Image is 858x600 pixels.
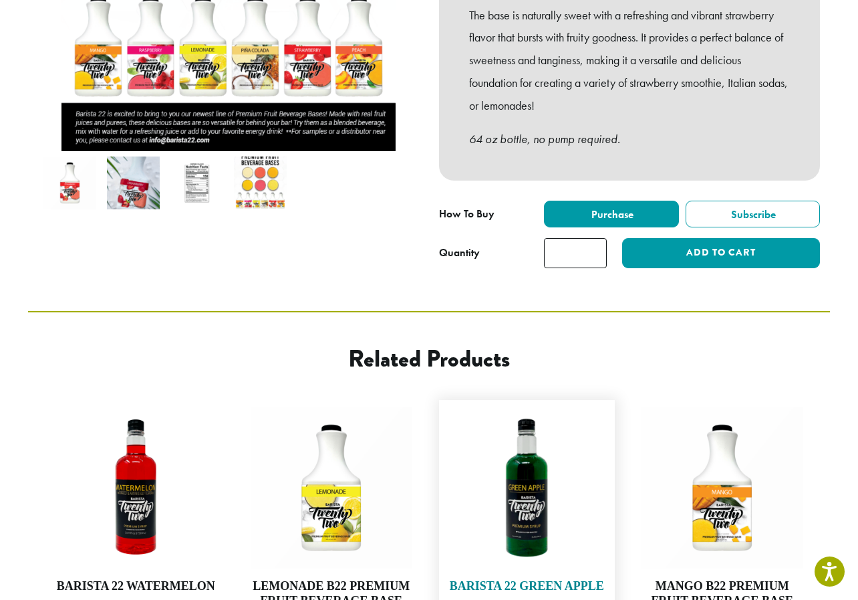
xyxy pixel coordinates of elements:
[622,238,820,268] button: Add to cart
[136,344,722,373] h2: Related products
[446,407,608,569] img: GREEN-APPLE-e1661810633268-300x300.png
[469,4,790,117] p: The base is naturally sweet with a refreshing and vibrant strawberry flavor that bursts with frui...
[446,579,608,594] h4: Barista 22 Green Apple
[107,157,160,209] img: Strawberry B22 Premium Fruit Beverage Base - Image 2
[251,407,413,569] img: Lemonade-Stock-e1680894368974.png
[439,207,494,221] span: How To Buy
[544,238,607,268] input: Product quantity
[641,407,804,569] img: Mango-Stock-e1680894587914.png
[234,157,287,209] img: Strawberry B22 Premium Fruit Beverage Base - Image 4
[55,579,217,594] h4: Barista 22 Watermelon
[589,207,633,221] span: Purchase
[469,131,620,146] em: 64 oz bottle, no pump required.
[43,157,96,209] img: Strawberry B22 Premium Fruit Beverage Base
[439,245,480,261] div: Quantity
[55,407,217,569] img: WATERMELON-e1709239271656.png
[170,157,223,209] img: Strawberry B22 Premium Fruit Beverage Base - Image 3
[729,207,776,221] span: Subscribe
